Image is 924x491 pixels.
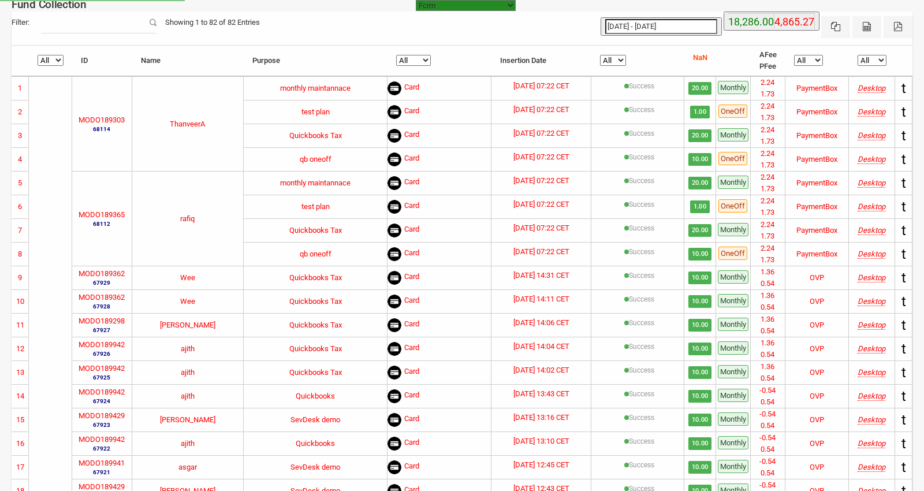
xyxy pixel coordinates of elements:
td: ajith [132,432,244,455]
button: Excel [821,16,850,38]
td: [PERSON_NAME] [132,313,244,337]
label: [{ [629,436,654,447]
span: t [901,175,906,191]
div: PaymentBox [796,106,837,118]
div: PaymentBox [796,83,837,94]
label: [DATE] 12:45 CET [513,459,569,471]
label: MODO189942 [79,363,125,374]
label: MODO189429 [79,410,125,422]
li: -0.54 [751,479,785,491]
span: 10.00 [688,437,711,450]
td: 13 [12,360,29,384]
span: Monthly [718,389,748,402]
span: 1.00 [690,106,709,118]
td: 5 [12,171,29,195]
span: Card [404,295,419,308]
span: t [901,222,906,239]
li: 1.73 [751,159,785,171]
span: t [901,270,906,286]
span: Monthly [718,294,748,307]
td: 15 [12,408,29,432]
small: 67929 [79,278,125,287]
span: t [901,436,906,452]
td: 11 [12,313,29,337]
th: Insertion Date [491,46,591,76]
i: Mozilla/5.0 (Windows NT 10.0; Win64; x64) AppleWebKit/537.36 (KHTML, like Gecko) Chrome/138.0.0.0... [858,321,885,329]
span: 10.00 [688,295,711,308]
td: SevDesk demo [244,408,388,432]
td: Quickbooks Tax [244,124,388,147]
th: Name [132,46,244,76]
span: Card [404,437,419,451]
span: Monthly [718,176,748,189]
li: 1.73 [751,136,785,147]
td: 12 [12,337,29,360]
label: [{ [629,176,654,186]
span: Card [404,152,419,166]
td: 10 [12,289,29,313]
td: ajith [132,384,244,408]
li: 0.54 [751,420,785,432]
li: 2.24 [751,219,785,230]
button: 18,286.004,865.27 [724,12,819,31]
div: OVP [810,390,824,402]
label: [{ [629,412,654,423]
i: Mozilla/5.0 (Windows NT 10.0; Win64; x64) AppleWebKit/537.36 (KHTML, like Gecko) Chrome/138.0.0.0... [858,344,885,353]
label: [{ [629,270,654,281]
span: OneOff [718,105,747,118]
span: 10.00 [688,461,711,474]
li: 2.24 [751,101,785,112]
label: MODO189298 [79,315,125,327]
td: 1 [12,76,29,100]
li: 2.24 [751,195,785,207]
li: AFee [759,49,777,61]
small: 68112 [79,220,125,228]
label: [DATE] 14:11 CET [513,293,569,305]
li: 0.54 [751,302,785,313]
span: Card [404,389,419,403]
span: 10.00 [688,153,711,166]
button: CSV [852,16,881,38]
td: qb oneoff [244,242,388,266]
div: Showing 1 to 82 of 82 Entries [157,12,269,34]
label: [DATE] 07:22 CET [513,128,569,139]
span: OneOff [718,247,747,260]
label: [DATE] 14:06 CET [513,317,569,329]
li: 2.24 [751,77,785,88]
label: [DATE] 13:10 CET [513,436,569,447]
i: Mozilla/5.0 (Windows NT 10.0; Win64; x64; rv:142.0) Gecko/20100101 Firefox/142.0 [858,107,885,116]
div: OVP [810,462,824,473]
i: Mozilla/5.0 (Windows NT 10.0; Win64; x64) AppleWebKit/537.36 (KHTML, like Gecko) Chrome/138.0.0.0... [858,439,885,448]
li: -0.54 [751,385,785,396]
li: 1.36 [751,290,785,302]
label: [{ [629,460,654,470]
span: Card [404,271,419,285]
label: [{ [629,318,654,328]
i: Mozilla/5.0 (Windows NT 10.0; Win64; x64; rv:142.0) Gecko/20100101 Firefox/142.0 [858,155,885,163]
span: 20.00 [688,224,711,237]
td: Quickbooks Tax [244,266,388,289]
li: 0.54 [751,444,785,455]
span: Card [404,105,419,119]
td: ThanveerA [132,76,244,171]
span: 10.00 [688,319,711,332]
span: 1.00 [690,200,709,213]
span: Card [404,366,419,380]
li: 0.54 [751,396,785,408]
span: OneOff [718,152,747,165]
li: 0.54 [751,467,785,479]
td: Quickbooks [244,432,388,455]
small: 67921 [79,468,125,477]
label: MODO189942 [79,386,125,398]
i: Mozilla/5.0 (Windows NT 10.0; Win64; x64; rv:142.0) Gecko/20100101 Firefox/142.0 [858,202,885,211]
td: ajith [132,337,244,360]
td: 16 [12,432,29,455]
label: MODO189303 [79,114,125,126]
label: [{ [629,247,654,257]
button: Pdf [884,16,912,38]
span: t [901,293,906,310]
small: 68114 [79,125,125,133]
label: [{ [629,152,654,162]
span: Monthly [718,460,748,473]
span: 20.00 [688,82,711,95]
